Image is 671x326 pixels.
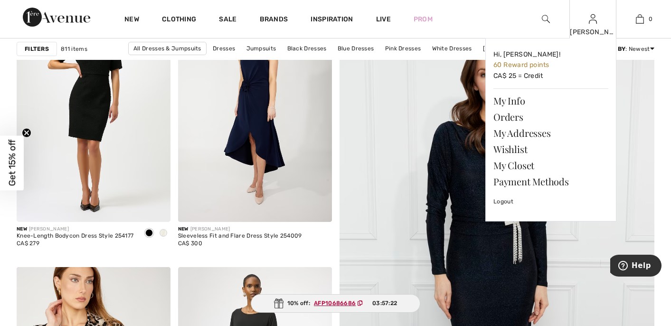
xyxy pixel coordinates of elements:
[219,15,236,25] a: Sale
[17,240,39,247] span: CA$ 279
[178,226,189,232] span: New
[242,42,281,55] a: Jumpsuits
[493,125,608,141] a: My Addresses
[589,13,597,25] img: My Info
[251,294,421,313] div: 10% off:
[649,15,652,23] span: 0
[156,226,170,241] div: Winter White
[493,173,608,190] a: Payment Methods
[178,240,202,247] span: CA$ 300
[589,14,597,23] a: Sign In
[208,42,240,55] a: Dresses
[542,13,550,25] img: search the website
[600,45,654,53] div: : Newest
[493,61,549,69] span: 60 Reward points
[493,46,608,85] a: Hi, [PERSON_NAME]! 60 Reward pointsCA$ 25 = Credit
[372,299,397,307] span: 03:57:22
[23,8,90,27] img: 1ère Avenue
[380,42,426,55] a: Pink Dresses
[617,13,663,25] a: 0
[17,226,133,233] div: [PERSON_NAME]
[124,15,139,25] a: New
[283,42,331,55] a: Black Dresses
[493,190,608,213] a: Logout
[376,14,391,24] a: Live
[178,226,302,233] div: [PERSON_NAME]
[22,128,31,138] button: Close teaser
[493,93,608,109] a: My Info
[414,14,433,24] a: Prom
[61,45,87,53] span: 811 items
[636,13,644,25] img: My Bag
[493,141,608,157] a: Wishlist
[17,226,27,232] span: New
[311,15,353,25] span: Inspiration
[493,50,560,58] span: Hi, [PERSON_NAME]!
[162,15,196,25] a: Clothing
[493,109,608,125] a: Orders
[493,157,608,173] a: My Closet
[570,27,616,37] div: [PERSON_NAME]
[178,233,302,240] div: Sleeveless Fit and Flare Dress Style 254009
[128,42,207,55] a: All Dresses & Jumpsuits
[260,15,288,25] a: Brands
[427,42,477,55] a: White Dresses
[17,233,133,240] div: Knee-Length Bodycon Dress Style 254177
[142,226,156,241] div: Black
[274,298,284,308] img: Gift.svg
[25,45,49,53] strong: Filters
[333,42,379,55] a: Blue Dresses
[314,300,356,307] ins: AFP10686686
[610,255,662,278] iframe: Opens a widget where you can find more information
[303,55,384,67] a: [PERSON_NAME] Dresses
[7,140,18,186] span: Get 15% off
